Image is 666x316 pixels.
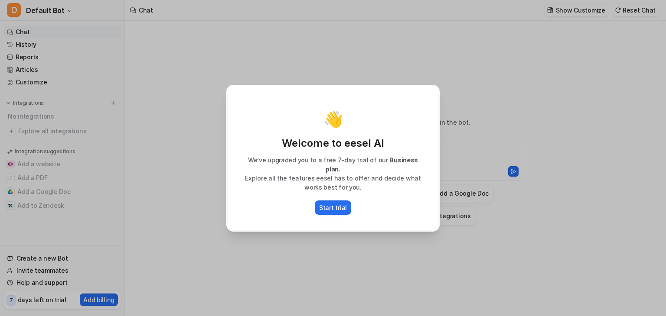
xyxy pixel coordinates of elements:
[236,155,430,174] p: We’ve upgraded you to a free 7-day trial of our
[236,136,430,150] p: Welcome to eesel AI
[319,203,347,212] p: Start trial
[315,200,351,215] button: Start trial
[236,174,430,192] p: Explore all the features eesel has to offer and decide what works best for you.
[323,110,343,128] p: 👋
